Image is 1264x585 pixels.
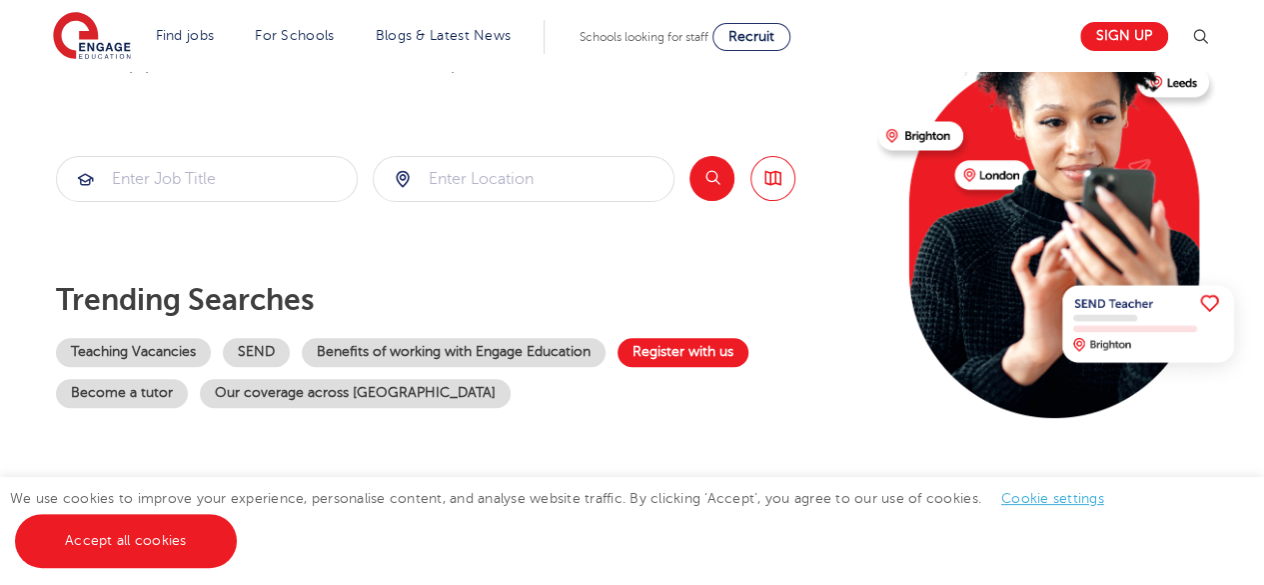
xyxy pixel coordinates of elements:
[56,379,188,408] a: Become a tutor
[223,338,290,367] a: SEND
[580,30,708,44] span: Schools looking for staff
[618,338,748,367] a: Register with us
[1001,491,1104,506] a: Cookie settings
[56,338,211,367] a: Teaching Vacancies
[689,156,734,201] button: Search
[302,338,606,367] a: Benefits of working with Engage Education
[376,28,512,43] a: Blogs & Latest News
[728,29,774,44] span: Recruit
[712,23,790,51] a: Recruit
[57,157,357,201] input: Submit
[1080,22,1168,51] a: Sign up
[56,282,862,318] p: Trending searches
[373,156,674,202] div: Submit
[56,156,358,202] div: Submit
[156,28,215,43] a: Find jobs
[255,28,334,43] a: For Schools
[374,157,673,201] input: Submit
[53,12,131,62] img: Engage Education
[200,379,511,408] a: Our coverage across [GEOGRAPHIC_DATA]
[10,491,1124,548] span: We use cookies to improve your experience, personalise content, and analyse website traffic. By c...
[15,514,237,568] a: Accept all cookies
